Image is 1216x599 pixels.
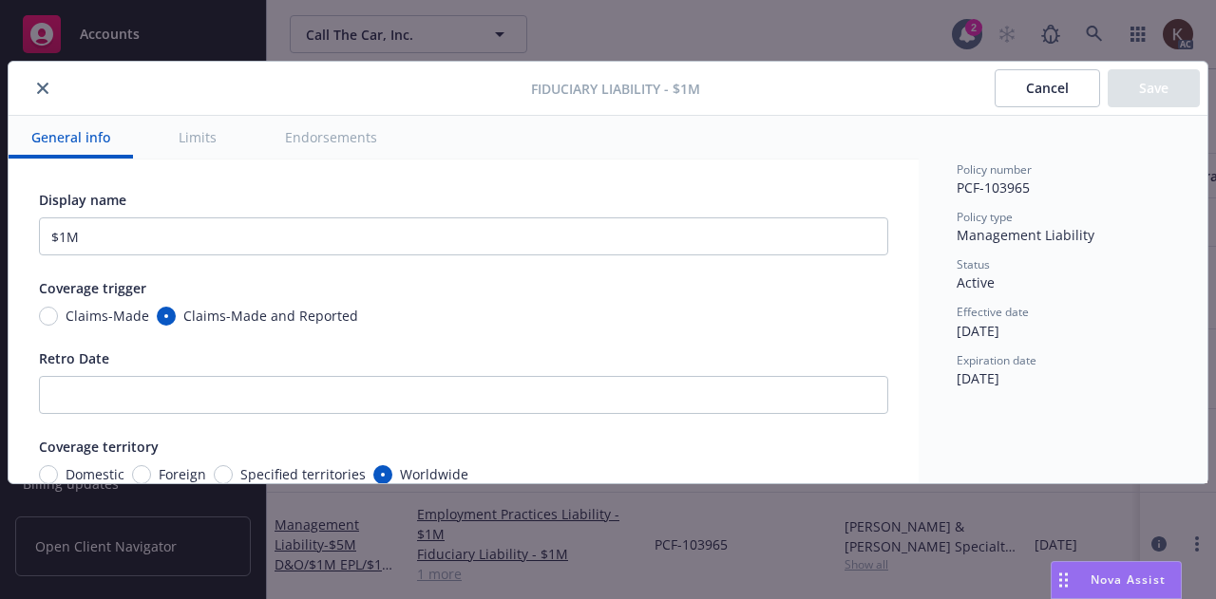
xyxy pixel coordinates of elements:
[957,304,1029,320] span: Effective date
[957,178,1030,197] span: PCF-103965
[159,464,206,484] span: Foreign
[1051,561,1182,599] button: Nova Assist
[531,79,700,99] span: Fiduciary Liability - $1M
[9,116,133,159] button: General info
[957,369,999,387] span: [DATE]
[373,465,392,484] input: Worldwide
[957,161,1032,178] span: Policy number
[183,306,358,326] span: Claims-Made and Reported
[957,226,1094,244] span: Management Liability
[31,77,54,100] button: close
[39,438,159,456] span: Coverage territory
[995,69,1100,107] button: Cancel
[957,256,990,272] span: Status
[157,307,176,326] input: Claims-Made and Reported
[66,306,149,326] span: Claims-Made
[957,322,999,340] span: [DATE]
[39,279,146,297] span: Coverage trigger
[39,349,109,367] span: Retro Date
[1052,562,1075,598] div: Drag to move
[132,465,151,484] input: Foreign
[957,352,1036,368] span: Expiration date
[957,209,1013,225] span: Policy type
[1091,571,1166,588] span: Nova Assist
[262,116,400,159] button: Endorsements
[39,307,58,326] input: Claims-Made
[39,465,58,484] input: Domestic
[214,465,233,484] input: Specified territories
[39,191,126,209] span: Display name
[66,464,124,484] span: Domestic
[400,464,468,484] span: Worldwide
[240,464,366,484] span: Specified territories
[957,273,995,291] span: Active
[156,116,239,159] button: Limits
